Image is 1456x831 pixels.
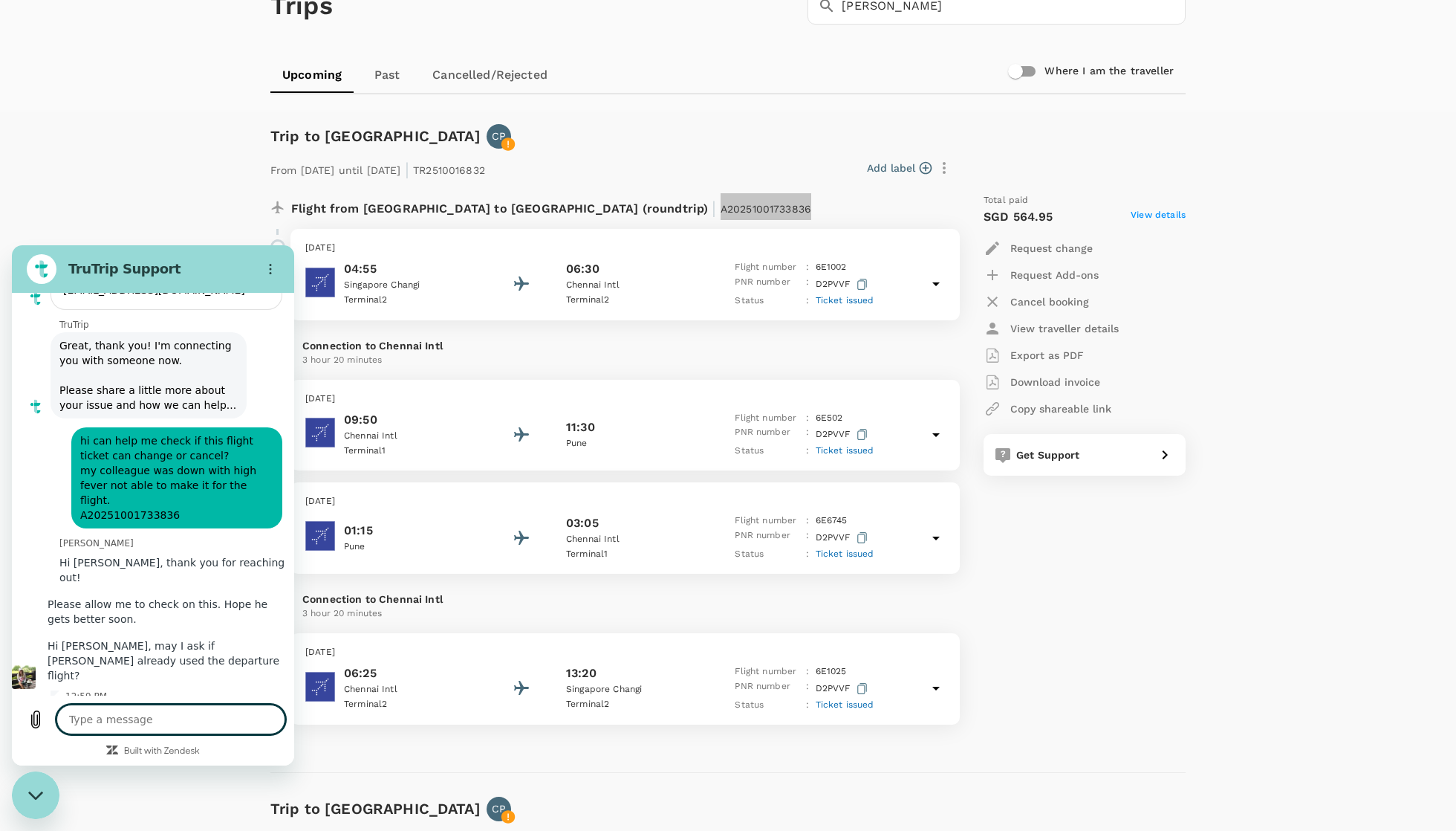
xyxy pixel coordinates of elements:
[302,607,948,621] p: 3 hour 20 minutes
[806,411,809,426] p: :
[735,514,800,528] p: Flight number
[816,679,871,698] p: D2PVVF
[816,699,874,710] span: Ticket issued
[566,665,597,682] p: 13:20
[492,129,506,143] p: CP
[721,203,811,215] span: A20251001733836
[1131,208,1186,226] span: View details
[806,665,809,679] p: :
[305,672,335,702] img: IndiGo
[344,665,478,682] p: 06:25
[806,514,809,528] p: :
[344,293,478,308] p: Terminal 2
[735,679,800,698] p: PNR number
[270,797,481,821] h6: Trip to [GEOGRAPHIC_DATA]
[305,521,335,551] img: IndiGo
[30,387,279,444] span: Hi [PERSON_NAME], may I ask if [PERSON_NAME] already used the departure flight?
[566,260,599,278] p: 06:30
[9,459,39,489] button: Upload file
[1010,348,1084,363] p: Export as PDF
[816,425,871,444] p: D2PVVF
[420,57,559,93] a: Cancelled/Rejected
[53,445,95,457] p: 12:59 PM
[1010,321,1119,336] p: View traveller details
[48,292,282,304] p: [PERSON_NAME]
[816,260,847,275] p: 6E 1002
[344,697,478,712] p: Terminal 2
[806,260,809,275] p: :
[806,294,809,308] p: :
[344,540,478,554] p: Pune
[12,772,59,819] iframe: Button to launch messaging window, conversation in progress
[816,514,848,528] p: 6E 6745
[1010,241,1093,256] p: Request change
[735,528,800,547] p: PNR number
[270,57,354,93] a: Upcoming
[305,268,335,297] img: IndiGo
[566,682,700,697] p: Singapore Changi
[816,445,874,456] span: Ticket issued
[806,444,809,459] p: :
[270,155,485,181] p: From [DATE] until [DATE] TR2510016832
[354,57,420,93] a: Past
[566,547,700,562] p: Terminal 1
[867,161,932,175] button: Add label
[984,262,1099,288] button: Request Add-ons
[806,547,809,562] p: :
[984,395,1111,422] button: Copy shareable link
[302,353,948,368] p: 3 hour 20 minutes
[42,304,279,346] span: Hi [PERSON_NAME], thank you for reaching out!
[806,275,809,294] p: :
[270,124,481,148] h6: Trip to [GEOGRAPHIC_DATA]
[1010,375,1100,389] p: Download invoice
[806,425,809,444] p: :
[112,502,188,511] a: Built with Zendesk: Visit the Zendesk website in a new tab
[305,494,945,509] p: [DATE]
[566,278,700,293] p: Chennai Intl
[566,697,700,712] p: Terminal 2
[735,665,800,679] p: Flight number
[1016,449,1080,461] span: Get Support
[291,193,811,220] p: Flight from [GEOGRAPHIC_DATA] to [GEOGRAPHIC_DATA] (roundtrip)
[735,260,800,275] p: Flight number
[984,342,1084,369] button: Export as PDF
[984,315,1119,342] button: View traveller details
[735,425,800,444] p: PNR number
[735,275,800,294] p: PNR number
[735,411,800,426] p: Flight number
[735,294,800,308] p: Status
[1010,401,1111,416] p: Copy shareable link
[984,193,1029,208] span: Total paid
[302,592,948,607] p: Connection to Chennai Intl
[816,275,871,294] p: D2PVVF
[566,514,599,532] p: 03:05
[735,698,800,713] p: Status
[344,522,478,540] p: 01:15
[806,528,809,547] p: :
[344,444,478,459] p: Terminal 1
[806,679,809,698] p: :
[1044,63,1174,80] h6: Where I am the traveller
[405,159,409,180] span: |
[305,241,945,256] p: [DATE]
[735,547,800,562] p: Status
[566,436,700,451] p: Pune
[984,208,1053,226] p: SGD 564.95
[1010,268,1099,282] p: Request Add-ons
[816,665,847,679] p: 6E 1025
[566,418,595,436] p: 11:30
[305,645,945,660] p: [DATE]
[12,245,294,766] iframe: Messaging window
[302,338,948,353] p: Connection to Chennai Intl
[566,293,700,308] p: Terminal 2
[806,698,809,713] p: :
[1010,294,1089,309] p: Cancel booking
[344,682,478,697] p: Chennai Intl
[305,392,945,407] p: [DATE]
[984,235,1093,262] button: Request change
